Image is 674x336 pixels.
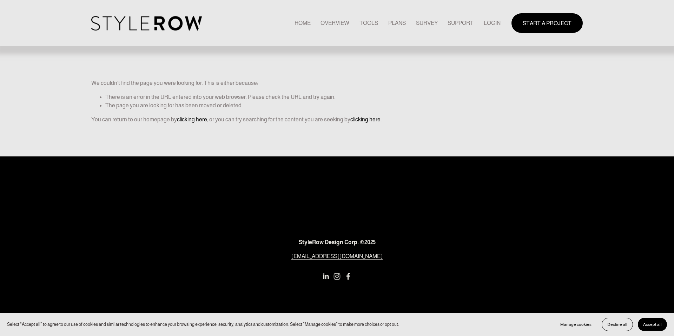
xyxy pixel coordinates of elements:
a: folder dropdown [448,18,474,28]
a: [EMAIL_ADDRESS][DOMAIN_NAME] [291,252,383,261]
li: The page you are looking for has been moved or deleted. [105,101,583,110]
a: clicking here [350,116,381,122]
button: Decline all [602,318,633,331]
button: Accept all [638,318,667,331]
a: Facebook [345,273,352,280]
p: You can return to our homepage by , or you can try searching for the content you are seeking by . [91,115,583,124]
button: Manage cookies [555,318,597,331]
a: Instagram [333,273,341,280]
p: Select “Accept all” to agree to our use of cookies and similar technologies to enhance your brows... [7,321,399,328]
span: Decline all [607,322,627,327]
a: OVERVIEW [321,18,349,28]
a: LinkedIn [322,273,329,280]
img: StyleRow [91,16,202,31]
a: SURVEY [416,18,438,28]
span: SUPPORT [448,19,474,27]
a: TOOLS [359,18,378,28]
strong: StyleRow Design Corp. ©2025 [299,239,376,245]
span: Manage cookies [560,322,592,327]
span: Accept all [643,322,662,327]
p: We couldn't find the page you were looking for. This is either because: [91,52,583,87]
a: HOME [295,18,311,28]
a: clicking here [177,116,207,122]
a: START A PROJECT [511,13,583,33]
li: There is an error in the URL entered into your web browser. Please check the URL and try again. [105,93,583,101]
a: PLANS [388,18,406,28]
a: LOGIN [484,18,501,28]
